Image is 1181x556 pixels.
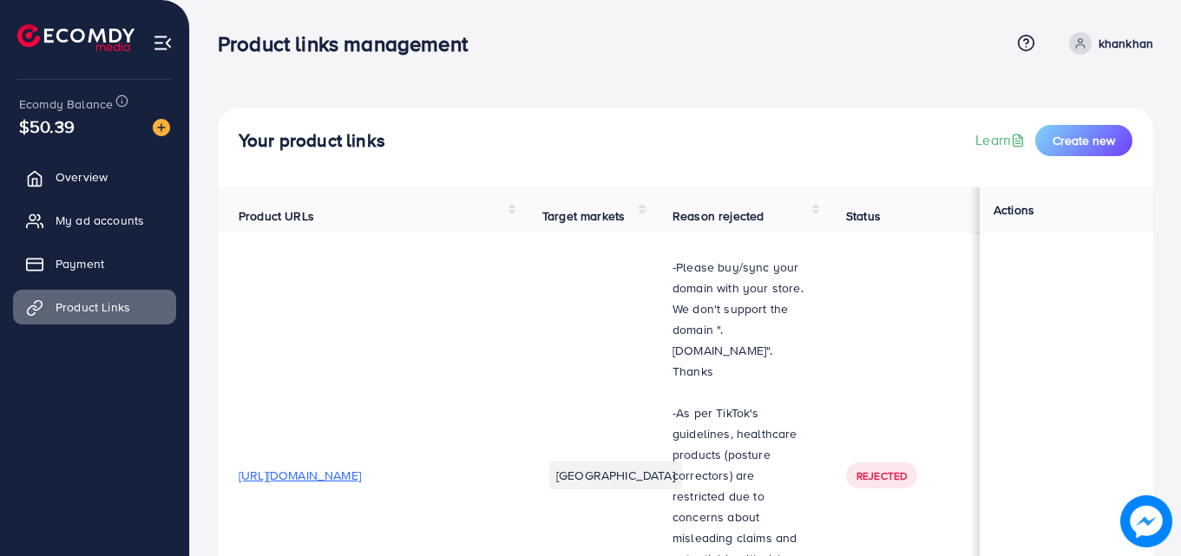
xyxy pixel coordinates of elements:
[1099,33,1153,54] p: khankhan
[856,468,907,483] span: Rejected
[673,207,764,225] span: Reason rejected
[239,130,385,152] h4: Your product links
[1120,495,1172,547] img: image
[542,207,625,225] span: Target markets
[13,246,176,281] a: Payment
[19,114,75,139] span: $50.39
[1053,132,1115,149] span: Create new
[673,404,676,422] span: -
[13,203,176,238] a: My ad accounts
[13,290,176,324] a: Product Links
[1035,125,1132,156] button: Create new
[673,258,804,380] span: -Please buy/sync your domain with your store. We don't support the domain ".[DOMAIN_NAME]". Thanks
[19,95,113,113] span: Ecomdy Balance
[56,168,108,186] span: Overview
[56,298,130,316] span: Product Links
[17,24,135,51] img: logo
[153,33,173,53] img: menu
[549,461,682,489] li: [GEOGRAPHIC_DATA]
[846,207,881,225] span: Status
[153,119,170,136] img: image
[56,255,104,272] span: Payment
[1062,32,1153,55] a: khankhan
[56,212,144,229] span: My ad accounts
[218,31,482,56] h3: Product links management
[13,160,176,194] a: Overview
[239,467,361,484] span: [URL][DOMAIN_NAME]
[994,201,1034,219] span: Actions
[239,207,314,225] span: Product URLs
[975,130,1028,150] a: Learn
